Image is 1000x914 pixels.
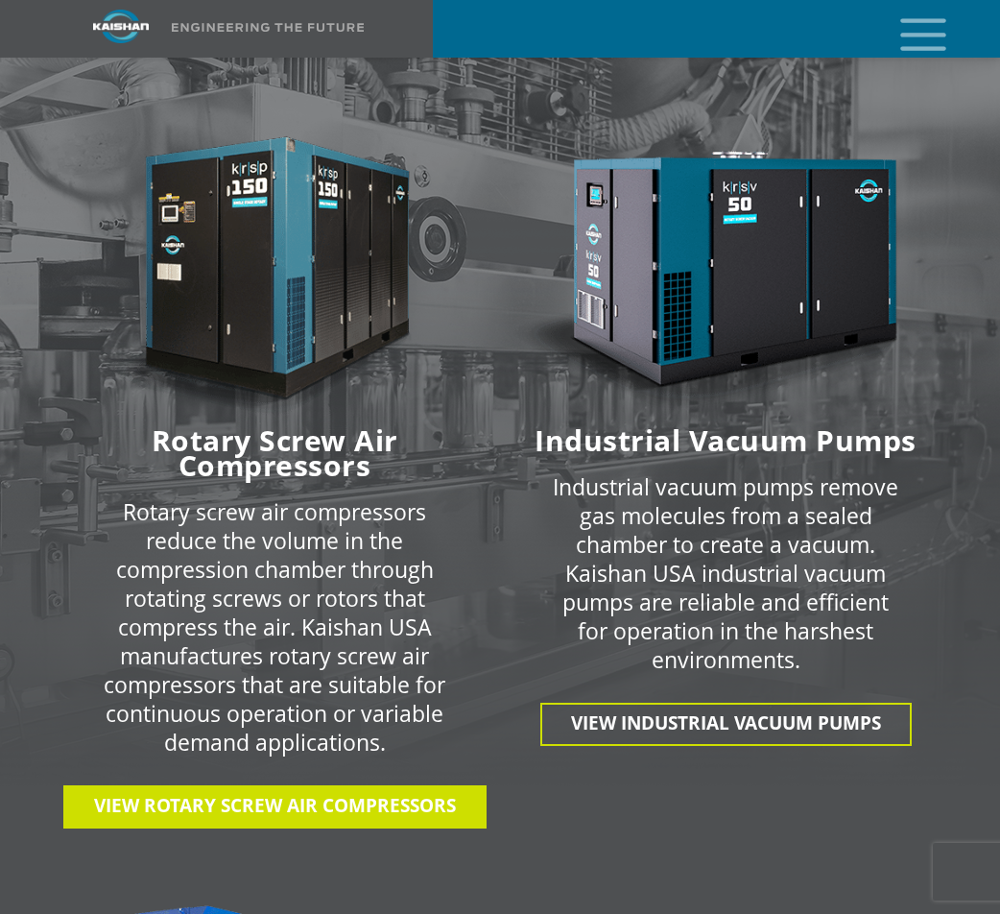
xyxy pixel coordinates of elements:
h6: Rotary Screw Air Compressors [60,428,488,478]
span: View Rotary Screw Air Compressors [94,793,456,818]
img: kaishan logo [49,10,193,43]
p: Rotary screw air compressors reduce the volume in the compression chamber through rotating screws... [99,497,450,757]
p: Industrial vacuum pumps remove gas molecules from a sealed chamber to create a vacuum. Kaishan US... [550,472,901,674]
a: View INDUSTRIAL VACUUM PUMPS [540,703,912,746]
a: mobile menu [893,12,925,45]
img: Engineering the future [172,23,364,32]
img: krsv50 [512,131,940,419]
a: View Rotary Screw Air Compressors [63,785,487,829]
span: View INDUSTRIAL VACUUM PUMPS [571,710,881,735]
h6: Industrial Vacuum Pumps [512,428,940,453]
img: krsp150 [60,131,488,419]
